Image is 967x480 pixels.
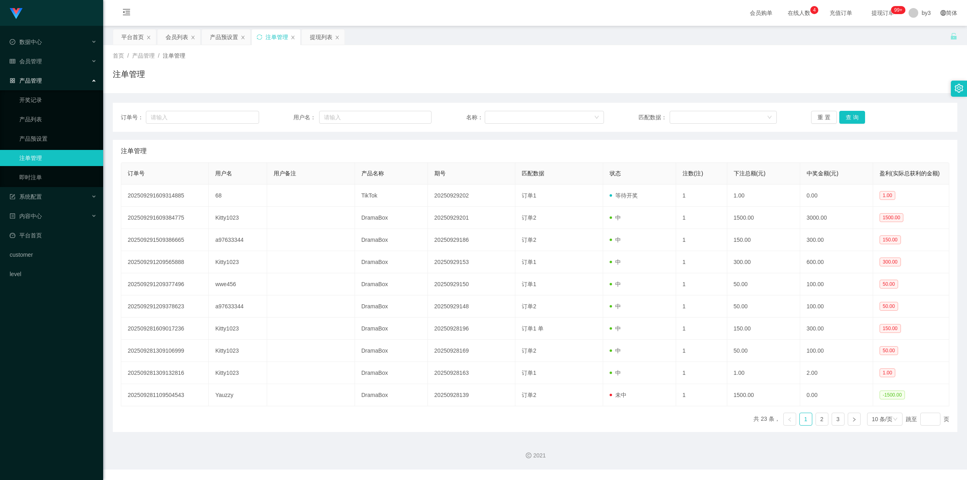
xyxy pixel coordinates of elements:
[610,259,621,265] span: 中
[800,207,873,229] td: 3000.00
[867,10,898,16] span: 提现订单
[807,170,838,177] span: 中奖金额(元)
[950,33,957,40] i: 图标: unlock
[113,52,124,59] span: 首页
[209,295,267,318] td: a97633344
[676,229,727,251] td: 1
[10,78,15,83] i: 图标: appstore-o
[610,214,621,221] span: 中
[209,251,267,273] td: Kitty1023
[816,413,828,425] a: 2
[610,170,621,177] span: 状态
[19,131,97,147] a: 产品预设置
[209,384,267,406] td: Yauzzy
[880,280,898,289] span: 50.00
[848,413,861,426] li: 下一页
[121,207,209,229] td: 202509291609384775
[209,340,267,362] td: Kitty1023
[676,384,727,406] td: 1
[676,318,727,340] td: 1
[10,39,42,45] span: 数据中心
[166,29,188,45] div: 会员列表
[639,113,670,122] span: 匹配数据：
[163,52,185,59] span: 注单管理
[727,318,800,340] td: 150.00
[800,384,873,406] td: 0.00
[811,111,837,124] button: 重 置
[428,185,515,207] td: 20250929202
[355,207,428,229] td: DramaBox
[826,10,856,16] span: 充值订单
[852,417,857,422] i: 图标: right
[113,0,140,26] i: 图标: menu-fold
[676,362,727,384] td: 1
[893,417,898,422] i: 图标: down
[800,295,873,318] td: 100.00
[209,318,267,340] td: Kitty1023
[428,273,515,295] td: 20250929150
[355,362,428,384] td: DramaBox
[121,273,209,295] td: 202509291209377496
[319,111,432,124] input: 请输入
[676,295,727,318] td: 1
[19,169,97,185] a: 即时注单
[880,302,898,311] span: 50.00
[428,362,515,384] td: 20250928163
[209,185,267,207] td: 68
[522,370,536,376] span: 订单1
[522,303,536,310] span: 订单2
[727,384,800,406] td: 1500.00
[121,146,147,156] span: 注单管理
[906,413,949,426] div: 跳至 页
[121,251,209,273] td: 202509291209565888
[783,413,796,426] li: 上一页
[10,194,15,199] i: 图标: form
[610,370,621,376] span: 中
[880,235,901,244] span: 150.00
[810,6,818,14] sup: 4
[121,362,209,384] td: 202509281309132816
[10,213,42,219] span: 内容中心
[10,39,15,45] i: 图标: check-circle-o
[727,251,800,273] td: 300.00
[522,347,536,354] span: 订单2
[335,35,340,40] i: 图标: close
[209,229,267,251] td: a97633344
[121,229,209,251] td: 202509291509386665
[355,251,428,273] td: DramaBox
[727,207,800,229] td: 1500.00
[10,247,97,263] a: customer
[522,325,544,332] span: 订单1 单
[121,295,209,318] td: 202509291209378623
[146,35,151,40] i: 图标: close
[522,392,536,398] span: 订单2
[676,340,727,362] td: 1
[127,52,129,59] span: /
[428,318,515,340] td: 20250928196
[434,170,446,177] span: 期号
[676,273,727,295] td: 1
[428,340,515,362] td: 20250928169
[727,295,800,318] td: 50.00
[428,207,515,229] td: 20250929201
[209,362,267,384] td: Kitty1023
[266,29,288,45] div: 注单管理
[880,346,898,355] span: 50.00
[110,451,961,460] div: 2021
[880,368,895,377] span: 1.00
[891,6,905,14] sup: 334
[10,193,42,200] span: 系统配置
[355,295,428,318] td: DramaBox
[274,170,296,177] span: 用户备注
[832,413,845,426] li: 3
[191,35,195,40] i: 图标: close
[784,10,814,16] span: 在线人数
[257,34,262,40] i: 图标: sync
[727,273,800,295] td: 50.00
[113,68,145,80] h1: 注单管理
[355,384,428,406] td: DramaBox
[10,213,15,219] i: 图标: profile
[428,384,515,406] td: 20250928139
[10,58,15,64] i: 图标: table
[121,340,209,362] td: 202509281309106999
